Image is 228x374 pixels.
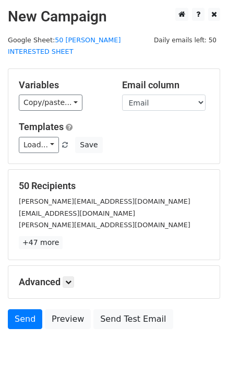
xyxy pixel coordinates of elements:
small: [PERSON_NAME][EMAIL_ADDRESS][DOMAIN_NAME] [19,197,190,205]
h5: 50 Recipients [19,180,209,192]
small: [PERSON_NAME][EMAIL_ADDRESS][DOMAIN_NAME] [19,221,190,229]
h5: Advanced [19,276,209,288]
a: Templates [19,121,64,132]
a: Send [8,309,42,329]
iframe: Chat Widget [176,324,228,374]
a: Load... [19,137,59,153]
a: Preview [45,309,91,329]
a: Copy/paste... [19,95,82,111]
h5: Email column [122,79,210,91]
span: Daily emails left: 50 [150,34,220,46]
h2: New Campaign [8,8,220,26]
a: +47 more [19,236,63,249]
a: Send Test Email [93,309,173,329]
button: Save [75,137,102,153]
a: Daily emails left: 50 [150,36,220,44]
h5: Variables [19,79,106,91]
small: Google Sheet: [8,36,121,56]
a: 50 [PERSON_NAME] INTERESTED SHEET [8,36,121,56]
small: [EMAIL_ADDRESS][DOMAIN_NAME] [19,209,135,217]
